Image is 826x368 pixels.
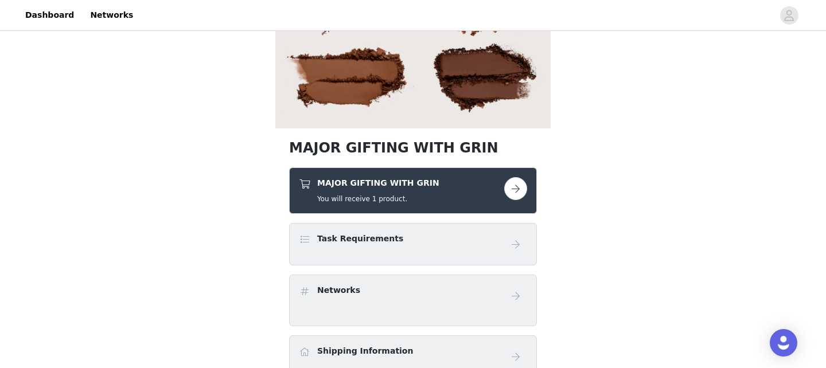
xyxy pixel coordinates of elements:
[770,329,797,357] div: Open Intercom Messenger
[289,275,537,326] div: Networks
[317,233,403,245] h4: Task Requirements
[18,2,81,28] a: Dashboard
[317,284,360,296] h4: Networks
[289,223,537,265] div: Task Requirements
[317,345,413,357] h4: Shipping Information
[784,6,794,25] div: avatar
[317,177,439,189] h4: MAJOR GIFTING WITH GRIN
[317,194,439,204] h5: You will receive 1 product.
[83,2,140,28] a: Networks
[289,167,537,214] div: MAJOR GIFTING WITH GRIN
[289,138,537,158] h1: MAJOR GIFTING WITH GRIN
